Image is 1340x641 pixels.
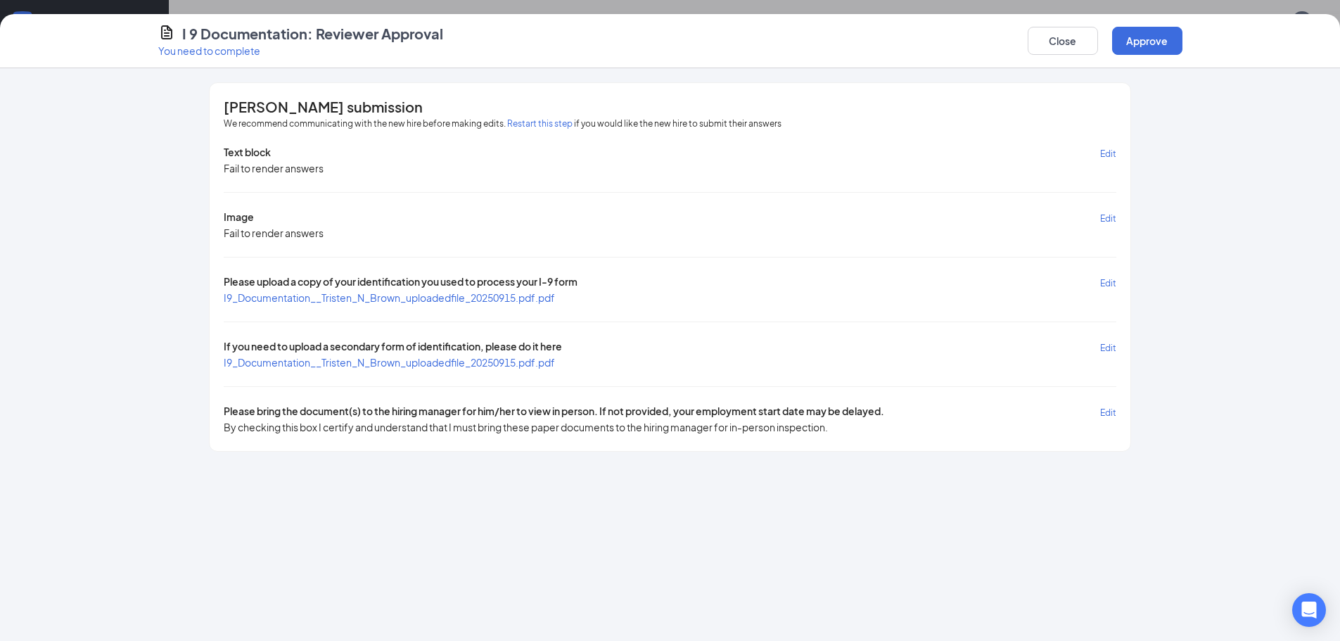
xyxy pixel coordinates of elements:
[507,117,573,131] button: Restart this step
[158,44,443,58] p: You need to complete
[1100,339,1116,355] button: Edit
[1100,407,1116,418] span: Edit
[1100,148,1116,159] span: Edit
[1100,210,1116,226] button: Edit
[1100,343,1116,353] span: Edit
[1112,27,1182,55] button: Approve
[224,117,781,131] span: We recommend communicating with the new hire before making edits. if you would like the new hire ...
[224,291,555,304] a: I9_Documentation__Tristen_N_Brown_uploadedfile_20250915.pdf.pdf
[182,24,443,44] h4: I 9 Documentation: Reviewer Approval
[224,420,828,434] span: By checking this box I certify and understand that I must bring these paper documents to the hiri...
[1100,278,1116,288] span: Edit
[224,356,555,369] a: I9_Documentation__Tristen_N_Brown_uploadedfile_20250915.pdf.pdf
[1100,145,1116,161] button: Edit
[224,339,562,355] span: If you need to upload a secondary form of identification, please do it here
[1028,27,1098,55] button: Close
[224,210,254,226] span: Image
[1100,274,1116,291] button: Edit
[1100,404,1116,420] button: Edit
[224,274,578,291] span: Please upload a copy of your identification you used to process your I-9 form
[224,226,324,240] div: Fail to render answers
[158,24,175,41] svg: CustomFormIcon
[224,100,423,114] span: [PERSON_NAME] submission
[224,145,271,161] span: Text block
[1100,213,1116,224] span: Edit
[224,161,324,175] div: Fail to render answers
[1292,593,1326,627] div: Open Intercom Messenger
[224,404,884,420] span: Please bring the document(s) to the hiring manager for him/her to view in person. If not provided...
